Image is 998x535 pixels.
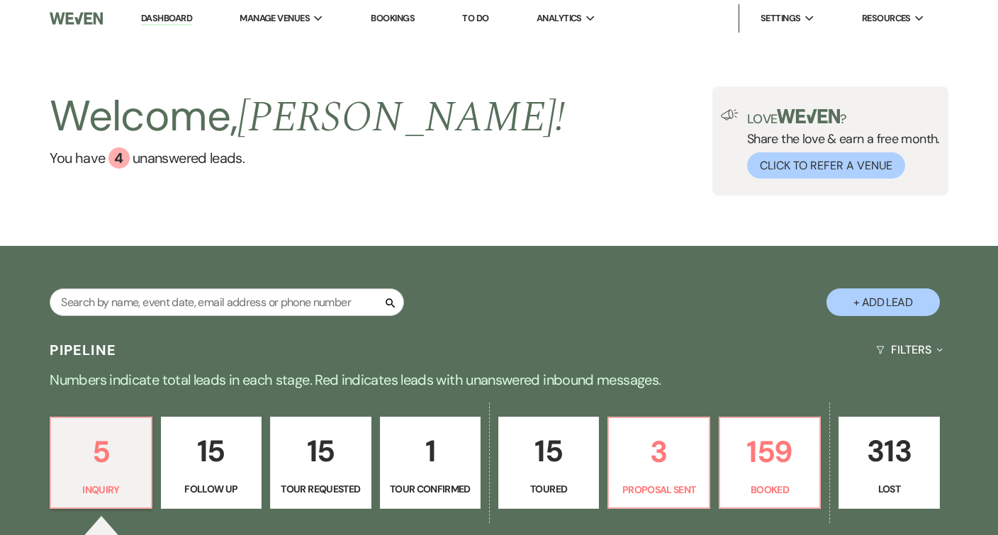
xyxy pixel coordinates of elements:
span: Manage Venues [240,11,310,26]
a: Bookings [371,12,415,24]
a: You have 4 unanswered leads. [50,147,565,169]
p: Booked [729,482,811,497]
p: Lost [848,481,930,497]
a: 313Lost [839,417,939,509]
a: 15Tour Requested [270,417,371,509]
div: 4 [108,147,130,169]
a: 15Follow Up [161,417,262,509]
p: 5 [60,428,142,475]
a: Dashboard [141,12,192,26]
span: Resources [862,11,911,26]
p: Love ? [747,109,940,125]
p: 3 [617,428,700,475]
p: Inquiry [60,482,142,497]
a: 159Booked [719,417,821,509]
p: 15 [279,427,361,475]
button: + Add Lead [826,288,940,316]
p: Follow Up [170,481,252,497]
img: Weven Logo [50,4,103,33]
p: Tour Requested [279,481,361,497]
a: 1Tour Confirmed [380,417,481,509]
p: Proposal Sent [617,482,700,497]
p: 313 [848,427,930,475]
span: Analytics [537,11,582,26]
img: weven-logo-green.svg [777,109,840,123]
p: 15 [170,427,252,475]
div: Share the love & earn a free month. [739,109,940,179]
button: Filters [870,331,948,368]
p: 15 [508,427,590,475]
a: 15Toured [498,417,599,509]
a: To Do [462,12,488,24]
span: Settings [761,11,801,26]
h2: Welcome, [50,86,565,147]
p: Toured [508,481,590,497]
p: Tour Confirmed [389,481,471,497]
a: 5Inquiry [50,417,152,509]
input: Search by name, event date, email address or phone number [50,288,404,316]
p: 159 [729,428,811,475]
span: [PERSON_NAME] ! [237,85,565,150]
img: loud-speaker-illustration.svg [721,109,739,120]
button: Click to Refer a Venue [747,152,905,179]
a: 3Proposal Sent [607,417,710,509]
h3: Pipeline [50,340,116,360]
p: 1 [389,427,471,475]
